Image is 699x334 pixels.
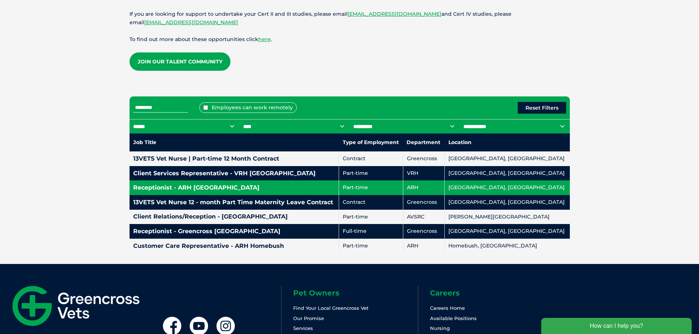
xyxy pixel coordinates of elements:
h4: Customer Care Representative - ARH Homebush [133,243,335,249]
a: Join our Talent Community [130,52,230,71]
nobr: Job Title [133,139,156,146]
a: [EMAIL_ADDRESS][DOMAIN_NAME] [144,19,238,26]
td: Part-time [339,239,403,253]
td: Homebush, [GEOGRAPHIC_DATA] [445,239,570,253]
td: Greencross [403,151,444,166]
h6: Pet Owners [293,289,418,297]
a: Available Positions [430,315,477,321]
td: AVSRC [403,210,444,224]
h4: 13VETS Vet Nurse | Part-time 12 Month Contract [133,156,335,162]
td: [GEOGRAPHIC_DATA], [GEOGRAPHIC_DATA] [445,151,570,166]
h4: Client Relations/Reception - [GEOGRAPHIC_DATA] [133,214,335,220]
td: Greencross [403,195,444,210]
td: Part-time [339,166,403,181]
td: Part-time [339,180,403,195]
td: Part-time [339,210,403,224]
td: [GEOGRAPHIC_DATA], [GEOGRAPHIC_DATA] [445,195,570,210]
a: Services [293,325,313,331]
a: Careers Home [430,305,465,311]
td: ARH [403,180,444,195]
td: [GEOGRAPHIC_DATA], [GEOGRAPHIC_DATA] [445,180,570,195]
td: Full-time [339,224,403,239]
nobr: Type of Employment [343,139,399,146]
a: Nursing [430,325,450,331]
h4: Client Services Representative - VRH [GEOGRAPHIC_DATA] [133,170,335,176]
td: VRH [403,166,444,181]
input: Employees can work remotely [203,105,208,110]
h4: 13VETS Vet Nurse 12 - month Part Time Maternity Leave Contract [133,199,335,205]
h4: Receptionist - Greencross [GEOGRAPHIC_DATA] [133,228,335,234]
td: Contract [339,195,403,210]
td: ARH [403,239,444,253]
nobr: Location [448,139,472,146]
td: Contract [339,151,403,166]
a: here [258,36,271,43]
a: Find Your Local Greencross Vet [293,305,368,311]
h6: Careers [430,289,555,297]
a: [EMAIL_ADDRESS][DOMAIN_NAME] [347,11,441,17]
nobr: Department [407,139,440,146]
h4: Receptionist - ARH [GEOGRAPHIC_DATA] [133,185,335,191]
div: How can I help you? [4,4,155,21]
td: [GEOGRAPHIC_DATA], [GEOGRAPHIC_DATA] [445,166,570,181]
td: [GEOGRAPHIC_DATA], [GEOGRAPHIC_DATA] [445,224,570,239]
label: Employees can work remotely [199,102,297,113]
button: Reset Filters [518,102,566,114]
td: Greencross [403,224,444,239]
a: Our Promise [293,315,324,321]
p: If you are looking for support to undertake your Cert II and III studies, please email and Cert I... [130,10,570,27]
td: [PERSON_NAME][GEOGRAPHIC_DATA] [445,210,570,224]
p: To find out more about these opportunities click . [130,35,570,44]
